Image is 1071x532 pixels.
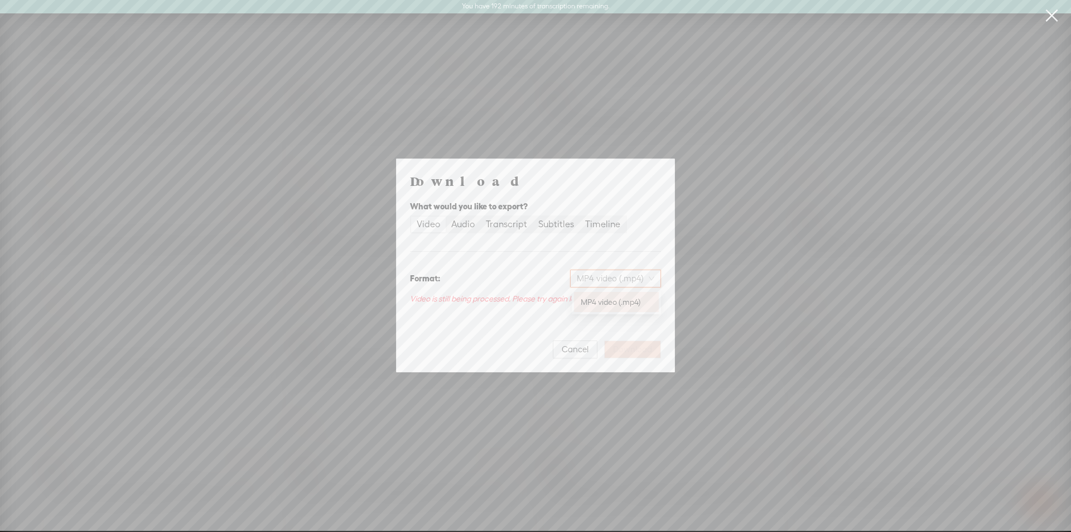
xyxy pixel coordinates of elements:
[562,344,588,355] span: Cancel
[538,217,574,232] div: Subtitles
[410,294,586,303] span: Video is still being processed. Please try again later.
[410,200,661,213] div: What would you like to export?
[451,217,475,232] div: Audio
[417,217,440,232] div: Video
[553,341,597,358] button: Cancel
[585,217,620,232] div: Timeline
[581,296,652,308] div: MP4 video (.mp4)
[486,217,527,232] div: Transcript
[410,172,661,189] h4: Download
[410,215,627,233] div: segmented control
[577,270,654,287] span: MP4 video (.mp4)
[410,272,440,285] div: Format:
